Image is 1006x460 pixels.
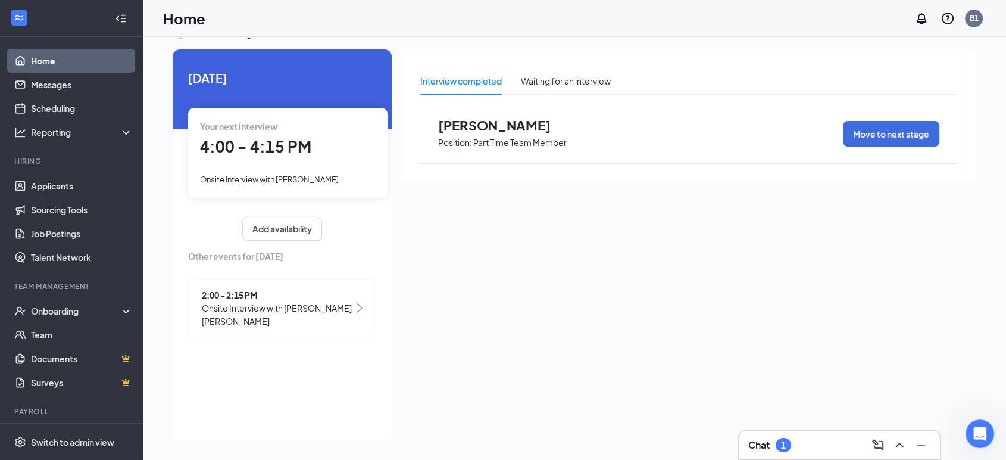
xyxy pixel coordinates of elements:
[473,137,567,148] p: Part Time Team Member
[42,154,111,167] div: [PERSON_NAME]
[114,287,147,299] div: • [DATE]
[843,121,939,147] button: Move to next stage
[892,438,907,452] svg: ChevronUp
[200,136,311,156] span: 4:00 - 4:15 PM
[868,436,888,455] button: ComposeMessage
[42,55,139,64] span: Rate your conversation
[14,126,26,138] svg: Analysis
[114,154,147,167] div: • [DATE]
[438,137,472,148] p: Position:
[188,69,376,87] span: [DATE]
[914,438,928,452] svg: Minimize
[31,222,133,245] a: Job Postings
[781,440,786,450] div: 1
[96,380,142,388] span: Messages
[941,11,955,26] svg: QuestionInfo
[200,175,339,184] span: Onsite Interview with [PERSON_NAME]
[27,380,52,388] span: Home
[31,73,133,97] a: Messages
[54,41,100,54] span: Scheduling
[42,66,73,79] div: Joserey
[42,198,111,211] div: [PERSON_NAME]
[13,12,25,24] svg: WorkstreamLogo
[14,436,26,448] svg: Settings
[966,419,994,448] iframe: Intercom live chat
[42,243,111,255] div: [PERSON_NAME]
[31,347,133,371] a: DocumentsCrown
[88,5,152,26] h1: Messages
[438,117,569,133] span: [PERSON_NAME]
[14,142,38,166] img: Profile image for Brittany
[14,305,26,317] svg: UserCheck
[14,406,130,417] div: Payroll
[14,275,38,299] img: Profile image for Brittany
[202,302,354,328] span: Onsite Interview with [PERSON_NAME] [PERSON_NAME]
[242,217,322,241] button: Add availability
[14,48,38,72] img: Profile image for Joserey
[202,288,354,302] span: 2:00 - 2:15 PM
[420,74,502,88] div: Interview completed
[521,74,611,88] div: Waiting for an interview
[911,436,930,455] button: Minimize
[31,305,123,317] div: Onboarding
[55,314,183,338] button: Send us a message
[31,323,133,347] a: Team
[114,110,147,123] div: • [DATE]
[970,13,979,23] div: B1
[31,245,133,269] a: Talent Network
[14,98,38,122] img: Profile image for Brittany
[114,198,147,211] div: • [DATE]
[114,243,147,255] div: • [DATE]
[14,281,130,291] div: Team Management
[31,371,133,394] a: SurveysCrown
[31,198,133,222] a: Sourcing Tools
[115,13,127,24] svg: Collapse
[31,49,133,73] a: Home
[79,350,158,398] button: Messages
[75,66,108,79] div: • [DATE]
[31,97,133,120] a: Scheduling
[42,331,111,343] div: [PERSON_NAME]
[188,250,376,263] span: Other events for [DATE]
[914,11,929,26] svg: Notifications
[14,319,38,343] img: Profile image for Brittany
[42,287,111,299] div: [PERSON_NAME]
[209,5,230,26] div: Close
[871,438,885,452] svg: ComposeMessage
[159,350,238,398] button: Tickets
[14,156,130,166] div: Hiring
[31,126,133,138] div: Reporting
[748,439,770,452] h3: Chat
[42,319,957,329] span: Hi BlazePizza 👋 Want to seamlessly onboard new hires?Register for our webinar [DATE][DATE] 2:00pm...
[42,110,111,123] div: [PERSON_NAME]
[31,174,133,198] a: Applicants
[200,121,277,132] span: Your next interview
[890,436,909,455] button: ChevronUp
[163,8,205,29] h1: Home
[14,187,38,210] img: Profile image for Brittany
[14,231,38,254] img: Profile image for Brittany
[31,436,114,448] div: Switch to admin view
[184,380,213,388] span: Tickets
